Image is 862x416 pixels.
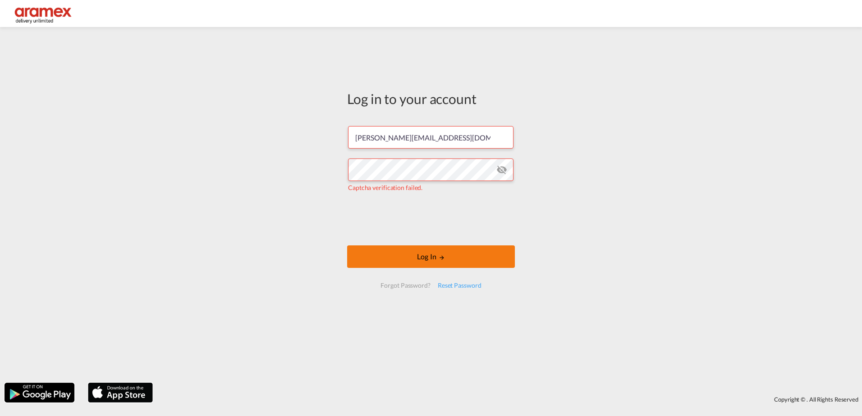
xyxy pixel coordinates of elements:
[4,382,75,403] img: google.png
[377,277,434,294] div: Forgot Password?
[348,126,514,149] input: Enter email/phone number
[347,89,515,108] div: Log in to your account
[14,4,74,24] img: dca169e0c7e311edbe1137055cab269e.png
[348,184,422,191] span: Captcha verification failed.
[434,277,485,294] div: Reset Password
[496,164,507,175] md-icon: icon-eye-off
[157,392,862,407] div: Copyright © . All Rights Reserved
[87,382,154,403] img: apple.png
[362,201,500,236] iframe: reCAPTCHA
[347,245,515,268] button: LOGIN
